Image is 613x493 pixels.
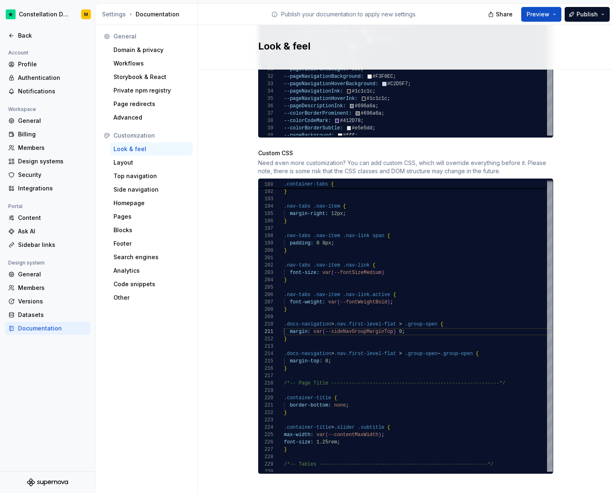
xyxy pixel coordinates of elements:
[259,188,273,195] div: 192
[290,270,319,276] span: font-size:
[521,7,561,22] button: Preview
[284,351,331,357] span: .docs-navigation
[259,365,273,372] div: 216
[5,104,39,114] div: Workspace
[387,425,390,430] span: {
[259,372,273,380] div: 217
[18,311,87,319] div: Datasets
[258,149,553,157] div: Custom CSS
[114,213,189,221] div: Pages
[114,32,189,41] div: General
[284,447,287,452] span: }
[5,141,90,154] a: Members
[102,10,194,18] div: Documentation
[110,278,193,291] a: Code snippets
[259,461,273,468] div: 229
[399,351,402,357] span: >
[259,124,273,132] div: 39
[259,343,273,350] div: 213
[354,103,375,109] span: #696a6a
[322,270,331,276] span: var
[18,324,87,332] div: Documentation
[259,102,273,110] div: 36
[284,425,331,430] span: .container-title
[114,280,189,288] div: Code snippets
[259,409,273,416] div: 222
[27,478,68,486] a: Supernova Logo
[259,73,273,80] div: 32
[387,233,390,239] span: {
[343,211,346,217] span: ;
[18,130,87,138] div: Billing
[5,238,90,251] a: Sidebar links
[290,329,310,335] span: margin:
[284,292,311,298] span: .nav-tabs
[114,100,189,108] div: Page redirects
[340,299,387,305] span: --fontWeightBold
[259,431,273,439] div: 225
[110,183,193,196] a: Side navigation
[390,299,393,305] span: ;
[110,142,193,156] a: Look & feel
[19,10,71,18] div: Constellation Design System
[18,60,87,68] div: Profile
[334,403,346,408] span: none
[325,358,328,364] span: 0
[284,204,311,209] span: .nav-tabs
[313,262,340,268] span: .nav-item
[5,48,32,58] div: Account
[328,432,378,438] span: --contentMaxWidth
[259,117,273,124] div: 38
[334,351,396,357] span: .nav.first-level-flat
[5,308,90,321] a: Datasets
[259,416,273,424] div: 223
[387,81,408,87] span: #C2D5F7
[259,313,273,321] div: 209
[5,201,26,211] div: Portal
[259,453,273,461] div: 228
[114,73,189,81] div: Storybook & React
[322,240,331,246] span: 8px
[284,410,287,416] span: }
[284,336,287,342] span: }
[328,299,337,305] span: var
[381,270,384,276] span: )
[387,299,390,305] span: )
[114,226,189,234] div: Blocks
[284,248,287,253] span: }
[18,171,87,179] div: Security
[372,262,375,268] span: {
[110,156,193,169] a: Layout
[110,84,193,97] a: Private npm registry
[259,203,273,210] div: 194
[259,306,273,313] div: 208
[290,240,313,246] span: padding:
[284,181,328,187] span: .container-tabs
[316,432,325,438] span: var
[393,292,396,298] span: {
[18,157,87,165] div: Design systems
[84,11,88,18] div: M
[259,335,273,343] div: 212
[343,292,390,298] span: .nav-link.active
[393,74,396,79] span: ;
[399,329,402,335] span: 0
[378,432,381,438] span: )
[259,240,273,247] div: 199
[5,85,90,98] a: Notifications
[110,197,193,210] a: Homepage
[259,80,273,88] div: 33
[284,380,431,386] span: /*-- Page Title ----------------------------------
[405,351,437,357] span: .group-open
[337,299,340,305] span: (
[5,225,90,238] a: Ask AI
[259,439,273,446] div: 226
[259,446,273,453] div: 227
[5,155,90,168] a: Design systems
[5,322,90,335] a: Documentation
[18,297,87,305] div: Versions
[476,351,479,357] span: {
[18,117,87,125] div: General
[577,10,598,18] span: Publish
[110,97,193,111] a: Page redirects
